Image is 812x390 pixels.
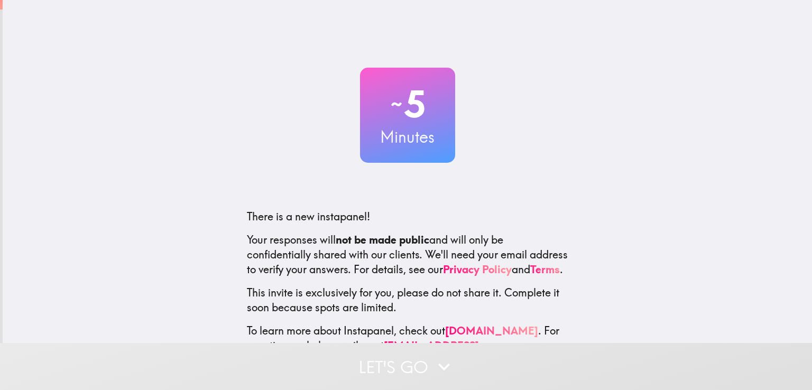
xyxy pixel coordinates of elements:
[360,82,455,126] h2: 5
[247,233,568,277] p: Your responses will and will only be confidentially shared with our clients. We'll need your emai...
[360,126,455,148] h3: Minutes
[443,263,512,276] a: Privacy Policy
[445,324,538,337] a: [DOMAIN_NAME]
[530,263,560,276] a: Terms
[247,285,568,315] p: This invite is exclusively for you, please do not share it. Complete it soon because spots are li...
[336,233,429,246] b: not be made public
[389,88,404,120] span: ~
[247,210,370,223] span: There is a new instapanel!
[247,323,568,368] p: To learn more about Instapanel, check out . For questions or help, email us at .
